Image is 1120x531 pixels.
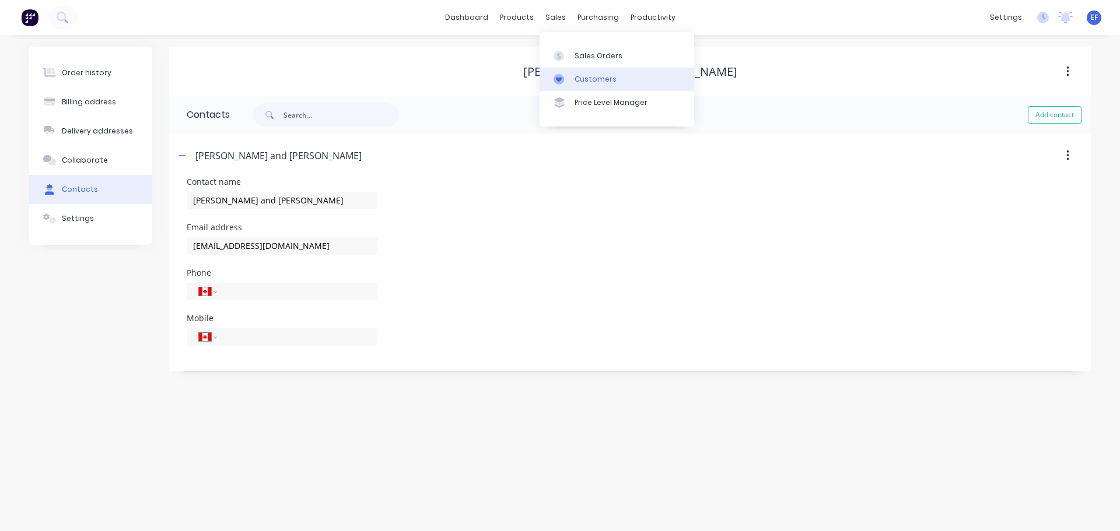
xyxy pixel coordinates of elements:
[187,269,377,277] div: Phone
[187,178,377,186] div: Contact name
[575,51,622,61] div: Sales Orders
[494,9,540,26] div: products
[29,204,152,233] button: Settings
[62,213,94,224] div: Settings
[62,68,111,78] div: Order history
[1028,106,1081,124] button: Add contact
[625,9,681,26] div: productivity
[187,223,377,231] div: Email address
[62,155,108,166] div: Collaborate
[29,175,152,204] button: Contacts
[62,126,133,136] div: Delivery addresses
[1090,12,1098,23] span: EF
[21,9,38,26] img: Factory
[62,97,116,107] div: Billing address
[540,44,694,67] a: Sales Orders
[575,97,647,108] div: Price Level Manager
[572,9,625,26] div: purchasing
[62,184,98,195] div: Contacts
[540,91,694,114] a: Price Level Manager
[29,87,152,117] button: Billing address
[523,65,737,79] div: [PERSON_NAME] and [PERSON_NAME]
[169,96,230,133] div: Contacts
[29,117,152,146] button: Delivery addresses
[195,149,362,163] div: [PERSON_NAME] and [PERSON_NAME]
[187,314,377,322] div: Mobile
[283,103,399,126] input: Search...
[540,9,572,26] div: sales
[575,74,617,85] div: Customers
[29,58,152,87] button: Order history
[540,68,694,91] a: Customers
[29,146,152,175] button: Collaborate
[984,9,1028,26] div: settings
[439,9,494,26] a: dashboard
